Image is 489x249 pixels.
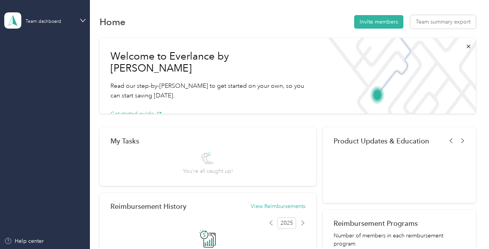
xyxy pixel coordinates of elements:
h1: Home [100,18,126,26]
span: You’re all caught up! [183,167,233,175]
p: Read our step-by-[PERSON_NAME] to get started on your own, so you can start saving [DATE]. [110,81,311,100]
div: My Tasks [110,137,305,145]
span: 2025 [277,217,296,229]
h2: Reimbursement History [110,202,186,210]
span: Product Updates & Education [334,137,429,145]
button: Team summary export [410,15,476,29]
button: View Reimbursements [251,202,305,210]
h1: Welcome to Everlance by [PERSON_NAME] [110,50,311,75]
button: Help center [4,237,44,245]
h2: Reimbursement Programs [334,219,465,227]
div: Team dashboard [26,19,61,24]
p: Number of members in each reimbursement program. [334,232,465,248]
button: Get started guide [110,110,162,118]
img: Welcome to everlance [322,38,476,114]
iframe: Everlance-gr Chat Button Frame [446,206,489,249]
button: Invite members [354,15,403,29]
